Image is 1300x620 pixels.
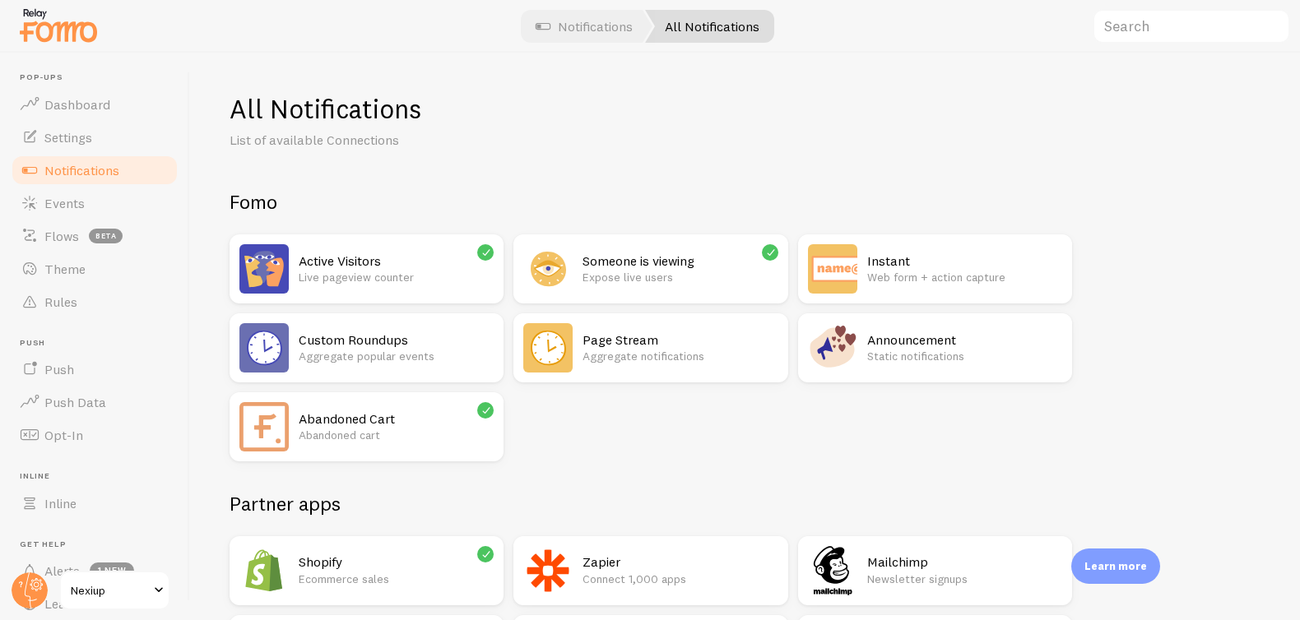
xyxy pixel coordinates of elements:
[299,571,494,587] p: Ecommerce sales
[10,220,179,252] a: Flows beta
[10,285,179,318] a: Rules
[10,187,179,220] a: Events
[230,131,624,150] p: List of available Connections
[808,323,857,372] img: Announcement
[10,386,179,419] a: Push Data
[583,571,778,587] p: Connect 1,000 apps
[867,553,1062,571] h2: Mailchimp
[523,244,573,294] img: Someone is viewing
[20,471,179,482] span: Inline
[1084,558,1147,574] p: Learn more
[867,571,1062,587] p: Newsletter signups
[239,323,289,372] img: Custom Roundups
[10,353,179,386] a: Push
[583,252,778,270] h2: Someone is viewing
[90,562,134,579] span: 1 new
[230,92,1261,126] h1: All Notifications
[299,348,494,364] p: Aggregate popular events
[44,495,77,511] span: Inline
[299,553,494,571] h2: Shopify
[44,129,92,146] span: Settings
[10,252,179,285] a: Theme
[89,229,123,243] span: beta
[239,546,289,595] img: Shopify
[523,546,573,595] img: Zapier
[230,189,1072,215] h2: Fomo
[20,72,179,83] span: Pop-ups
[20,338,179,349] span: Push
[71,581,149,600] span: Nexiup
[583,348,778,364] p: Aggregate notifications
[239,244,289,294] img: Active Visitors
[44,394,106,410] span: Push Data
[808,244,857,294] img: Instant
[299,331,494,349] h2: Custom Roundups
[867,269,1062,285] p: Web form + action capture
[10,154,179,187] a: Notifications
[59,571,170,610] a: Nexiup
[299,269,494,285] p: Live pageview counter
[10,419,179,451] a: Opt-In
[867,348,1062,364] p: Static notifications
[299,410,494,428] h2: Abandoned Cart
[1071,548,1160,584] div: Learn more
[867,252,1062,270] h2: Instant
[10,121,179,154] a: Settings
[808,546,857,595] img: Mailchimp
[20,539,179,550] span: Get Help
[44,228,79,244] span: Flows
[239,402,289,451] img: Abandoned Cart
[10,88,179,121] a: Dashboard
[44,562,80,579] span: Alerts
[10,487,179,520] a: Inline
[583,331,778,349] h2: Page Stream
[299,427,494,443] p: Abandoned cart
[44,195,85,211] span: Events
[44,96,110,113] span: Dashboard
[867,331,1062,349] h2: Announcement
[44,361,74,377] span: Push
[44,261,86,277] span: Theme
[299,252,494,270] h2: Active Visitors
[583,269,778,285] p: Expose live users
[17,4,100,46] img: fomo-relay-logo-orange.svg
[44,427,83,443] span: Opt-In
[230,491,1072,516] h2: Partner apps
[10,554,179,587] a: Alerts 1 new
[44,162,119,178] span: Notifications
[583,553,778,571] h2: Zapier
[523,323,573,372] img: Page Stream
[44,294,77,310] span: Rules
